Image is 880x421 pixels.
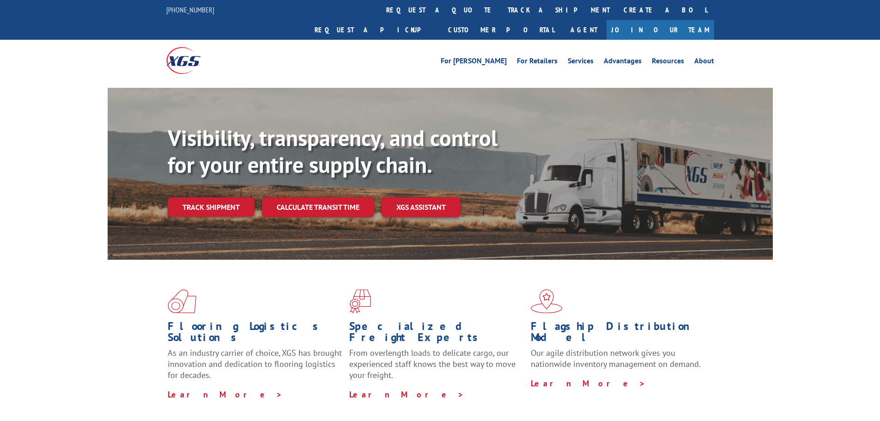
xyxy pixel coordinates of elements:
p: From overlength loads to delicate cargo, our experienced staff knows the best way to move your fr... [349,348,524,389]
a: Learn More > [168,389,283,400]
img: xgs-icon-flagship-distribution-model-red [531,289,563,313]
a: Track shipment [168,197,255,217]
a: Agent [561,20,607,40]
a: Join Our Team [607,20,714,40]
a: Learn More > [349,389,464,400]
a: Advantages [604,57,642,67]
a: Request a pickup [308,20,441,40]
h1: Flagship Distribution Model [531,321,705,348]
a: Customer Portal [441,20,561,40]
a: Services [568,57,594,67]
a: Calculate transit time [262,197,374,217]
a: Learn More > [531,378,646,389]
a: For Retailers [517,57,558,67]
img: xgs-icon-focused-on-flooring-red [349,289,371,313]
b: Visibility, transparency, and control for your entire supply chain. [168,123,498,179]
a: About [694,57,714,67]
img: xgs-icon-total-supply-chain-intelligence-red [168,289,196,313]
span: Our agile distribution network gives you nationwide inventory management on demand. [531,348,701,369]
a: [PHONE_NUMBER] [166,5,214,14]
a: For [PERSON_NAME] [441,57,507,67]
a: XGS ASSISTANT [382,197,461,217]
span: As an industry carrier of choice, XGS has brought innovation and dedication to flooring logistics... [168,348,342,380]
a: Resources [652,57,684,67]
h1: Specialized Freight Experts [349,321,524,348]
h1: Flooring Logistics Solutions [168,321,342,348]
